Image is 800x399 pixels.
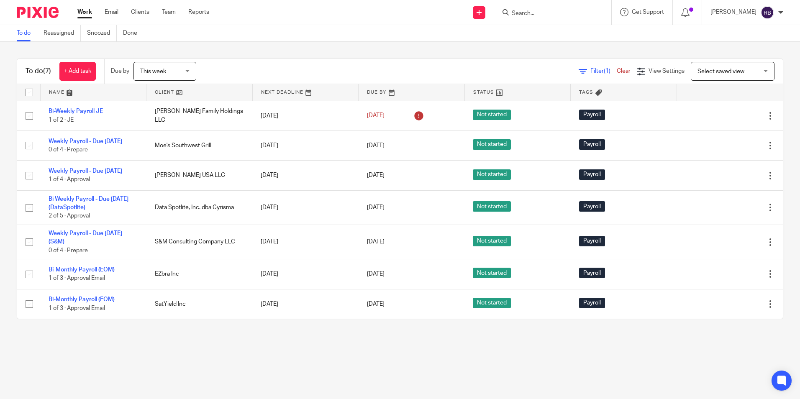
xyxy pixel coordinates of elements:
[49,147,88,153] span: 0 of 4 · Prepare
[252,225,359,259] td: [DATE]
[252,161,359,190] td: [DATE]
[162,8,176,16] a: Team
[49,108,103,114] a: Bi-Weekly Payroll JE
[367,172,385,178] span: [DATE]
[367,271,385,277] span: [DATE]
[252,289,359,319] td: [DATE]
[49,213,90,219] span: 2 of 5 · Approval
[367,143,385,148] span: [DATE]
[146,225,253,259] td: S&M Consulting Company LLC
[105,8,118,16] a: Email
[188,8,209,16] a: Reports
[579,169,605,180] span: Payroll
[146,289,253,319] td: SatYield Inc
[579,268,605,278] span: Payroll
[43,68,51,74] span: (7)
[473,110,511,120] span: Not started
[146,259,253,289] td: EZbra Inc
[49,297,115,302] a: Bi-Monthly Payroll (EOM)
[123,25,144,41] a: Done
[49,276,105,281] span: 1 of 3 · Approval Email
[697,69,744,74] span: Select saved view
[49,248,88,253] span: 0 of 4 · Prepare
[473,298,511,308] span: Not started
[49,305,105,311] span: 1 of 3 · Approval Email
[367,205,385,210] span: [DATE]
[473,201,511,212] span: Not started
[49,117,74,123] span: 1 of 2 · JE
[473,236,511,246] span: Not started
[473,268,511,278] span: Not started
[252,259,359,289] td: [DATE]
[579,139,605,150] span: Payroll
[367,113,385,119] span: [DATE]
[252,101,359,130] td: [DATE]
[49,177,90,183] span: 1 of 4 · Approval
[252,190,359,225] td: [DATE]
[44,25,81,41] a: Reassigned
[604,68,610,74] span: (1)
[146,101,253,130] td: [PERSON_NAME] Family Holdings LLC
[140,69,166,74] span: This week
[59,62,96,81] a: + Add task
[17,7,59,18] img: Pixie
[579,298,605,308] span: Payroll
[579,201,605,212] span: Payroll
[590,68,617,74] span: Filter
[87,25,117,41] a: Snoozed
[111,67,129,75] p: Due by
[26,67,51,76] h1: To do
[617,68,631,74] a: Clear
[49,138,122,144] a: Weekly Payroll - Due [DATE]
[367,239,385,245] span: [DATE]
[49,196,128,210] a: Bi Weekly Payroll - Due [DATE] (DataSpotlite)
[49,230,122,245] a: Weekly Payroll - Due [DATE] (S&M)
[146,190,253,225] td: Data Spotlite, Inc. dba Cyrisma
[146,130,253,160] td: Moe's Southwest Grill
[710,8,756,16] p: [PERSON_NAME]
[49,267,115,273] a: Bi-Monthly Payroll (EOM)
[579,90,593,95] span: Tags
[367,301,385,307] span: [DATE]
[473,169,511,180] span: Not started
[17,25,37,41] a: To do
[579,110,605,120] span: Payroll
[511,10,586,18] input: Search
[49,168,122,174] a: Weekly Payroll - Due [DATE]
[77,8,92,16] a: Work
[761,6,774,19] img: svg%3E
[632,9,664,15] span: Get Support
[131,8,149,16] a: Clients
[252,130,359,160] td: [DATE]
[146,161,253,190] td: [PERSON_NAME] USA LLC
[579,236,605,246] span: Payroll
[649,68,685,74] span: View Settings
[473,139,511,150] span: Not started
